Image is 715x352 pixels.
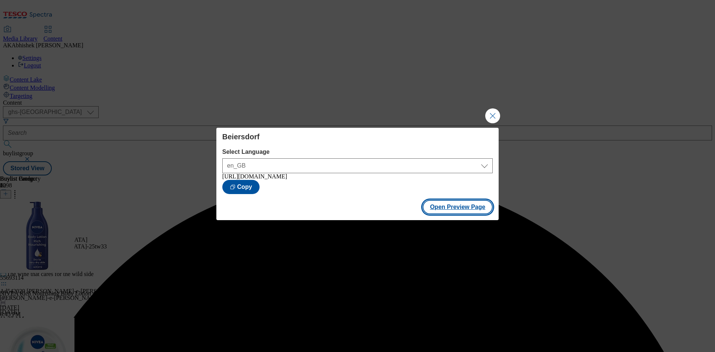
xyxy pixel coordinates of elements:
[222,149,493,155] label: Select Language
[222,173,493,180] div: [URL][DOMAIN_NAME]
[423,200,493,214] button: Open Preview Page
[216,128,499,220] div: Modal
[222,132,493,141] h4: Beiersdorf
[485,108,500,123] button: Close Modal
[222,180,260,194] button: Copy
